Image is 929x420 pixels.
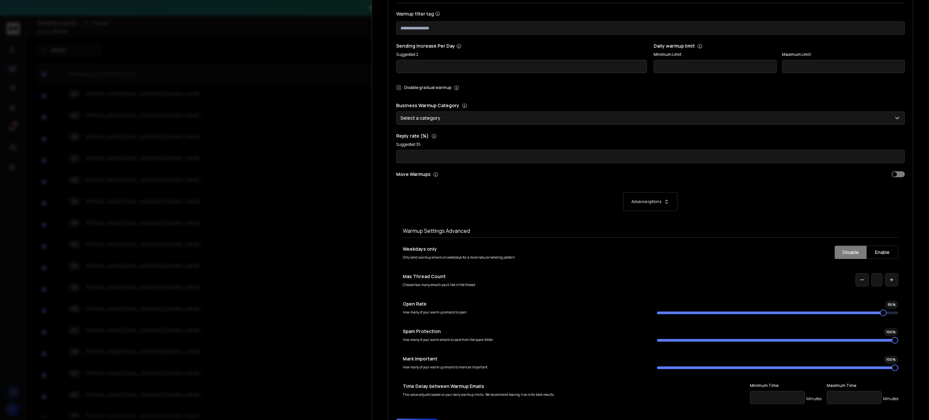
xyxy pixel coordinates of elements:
div: 100 % [884,356,898,364]
p: Move Warmups [396,171,649,178]
label: Maximum Limit [782,52,905,57]
p: Minutes [883,396,898,401]
p: Select a category [400,115,443,121]
p: How many of your warm emails to save from the spam folder [403,337,644,342]
p: This value adjusts based on your daily warmup limits. We recommend leaving it as is for best resu... [403,392,747,397]
div: 100 % [884,328,898,336]
h1: Warmup Settings Advanced [403,227,898,235]
p: Minutes [806,396,821,401]
p: Open Rate [403,301,644,307]
p: Max Thread Count [403,273,644,280]
p: How many of your warm up emails to open [403,310,644,315]
p: Time Delay between Warmup Emails [403,383,747,390]
p: Daily warmup limit [654,43,905,49]
p: How many of your warm up emails to mark as important [403,365,644,370]
label: Minimum Limit [654,52,776,57]
p: Mark Important [403,356,644,362]
label: Warmup filter tag [396,11,905,16]
label: Minimum Time [750,383,821,388]
p: Business Warmup Category [396,102,905,109]
p: Sending Increase Per Day [396,43,647,49]
button: Enable [866,246,898,259]
label: Disable gradual warmup [404,85,451,90]
div: 95 % [885,301,898,309]
button: Advance options [403,192,898,211]
label: Maximum Time [827,383,898,388]
p: Weekdays only [403,246,644,252]
p: Only send warmup emails on weekdays for a more natural sending pattern [403,255,644,260]
p: Advance options [631,199,661,204]
p: Suggested 2 [396,52,647,57]
p: Suggested 35 [396,142,905,147]
p: Reply rate (%) [396,133,905,139]
p: Spam Protection [403,328,644,335]
p: Choose how many emails you'd like in the thread [403,282,644,287]
button: Disable [835,246,866,259]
